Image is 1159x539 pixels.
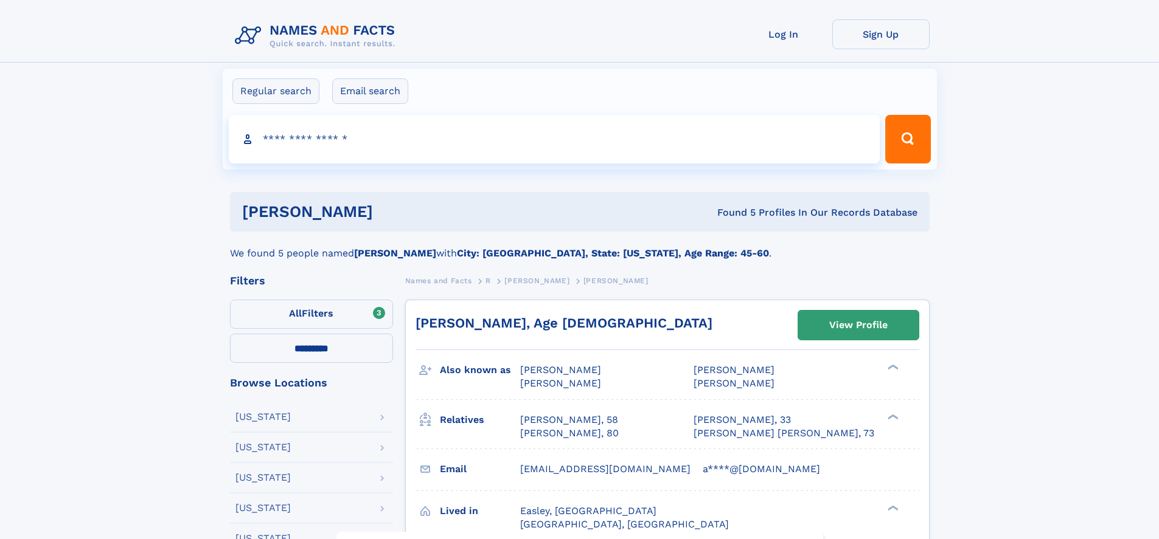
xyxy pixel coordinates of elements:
[520,364,601,376] span: [PERSON_NAME]
[230,19,405,52] img: Logo Names and Facts
[440,360,520,380] h3: Also known as
[545,206,917,219] div: Found 5 Profiles In Our Records Database
[235,473,291,482] div: [US_STATE]
[798,311,919,340] a: View Profile
[289,307,302,319] span: All
[440,501,520,521] h3: Lived in
[885,115,930,163] button: Search Button
[354,247,436,259] b: [PERSON_NAME]
[232,78,319,104] label: Regular search
[504,276,569,285] span: [PERSON_NAME]
[486,276,491,285] span: R
[230,232,930,261] div: We found 5 people named with .
[242,204,545,219] h1: [PERSON_NAME]
[235,412,291,422] div: [US_STATE]
[230,300,393,329] label: Filters
[694,377,774,389] span: [PERSON_NAME]
[416,315,712,331] a: [PERSON_NAME], Age [DEMOGRAPHIC_DATA]
[235,442,291,452] div: [US_STATE]
[229,115,880,163] input: search input
[520,505,656,517] span: Easley, [GEOGRAPHIC_DATA]
[440,410,520,430] h3: Relatives
[885,363,899,371] div: ❯
[235,503,291,513] div: [US_STATE]
[486,273,491,288] a: R
[520,518,729,530] span: [GEOGRAPHIC_DATA], [GEOGRAPHIC_DATA]
[520,463,691,475] span: [EMAIL_ADDRESS][DOMAIN_NAME]
[694,413,791,427] a: [PERSON_NAME], 33
[504,273,569,288] a: [PERSON_NAME]
[457,247,769,259] b: City: [GEOGRAPHIC_DATA], State: [US_STATE], Age Range: 45-60
[230,377,393,388] div: Browse Locations
[520,427,619,440] a: [PERSON_NAME], 80
[885,413,899,421] div: ❯
[520,377,601,389] span: [PERSON_NAME]
[405,273,472,288] a: Names and Facts
[583,276,649,285] span: [PERSON_NAME]
[694,364,774,376] span: [PERSON_NAME]
[694,427,874,440] a: [PERSON_NAME] [PERSON_NAME], 73
[829,311,888,339] div: View Profile
[440,459,520,479] h3: Email
[332,78,408,104] label: Email search
[832,19,930,49] a: Sign Up
[735,19,832,49] a: Log In
[230,275,393,286] div: Filters
[520,413,618,427] a: [PERSON_NAME], 58
[885,504,899,512] div: ❯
